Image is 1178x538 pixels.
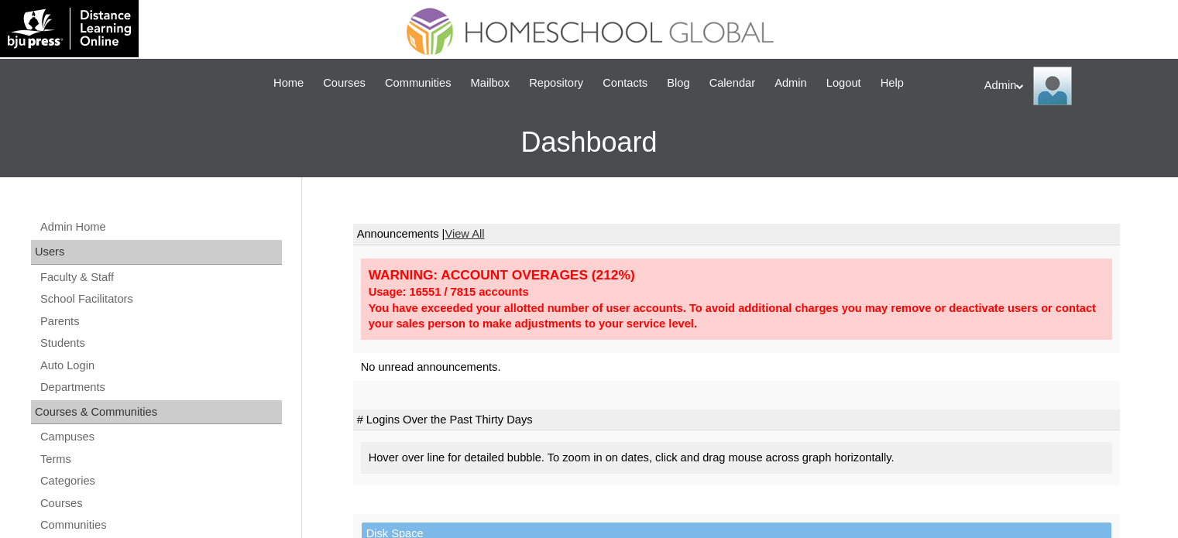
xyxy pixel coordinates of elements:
a: Calendar [702,74,763,92]
h3: Dashboard [8,108,1170,177]
a: Categories [39,471,282,491]
a: Logout [819,74,869,92]
a: Communities [39,516,282,535]
div: Hover over line for detailed bubble. To zoom in on dates, click and drag mouse across graph horiz... [361,442,1112,474]
a: Blog [659,74,697,92]
a: Auto Login [39,356,282,375]
span: Logout [826,74,861,92]
img: Admin Homeschool Global [1033,67,1072,105]
a: Mailbox [463,74,518,92]
span: Help [881,74,904,92]
td: # Logins Over the Past Thirty Days [353,409,1120,431]
a: Faculty & Staff [39,268,282,287]
a: Contacts [595,74,655,92]
a: Students [39,334,282,353]
a: Parents [39,312,282,331]
span: Calendar [709,74,755,92]
td: No unread announcements. [353,353,1120,382]
a: Admin Home [39,218,282,237]
a: Admin [767,74,815,92]
a: Campuses [39,427,282,447]
a: Departments [39,378,282,397]
a: View All [445,228,484,240]
img: logo-white.png [8,8,131,50]
a: Repository [521,74,591,92]
a: Help [873,74,912,92]
a: School Facilitators [39,290,282,309]
div: Users [31,240,282,265]
span: Courses [323,74,366,92]
div: Courses & Communities [31,400,282,425]
span: Blog [667,74,689,92]
a: Courses [39,494,282,513]
td: Announcements | [353,224,1120,245]
span: Mailbox [471,74,510,92]
a: Terms [39,450,282,469]
span: Contacts [603,74,647,92]
div: You have exceeded your allotted number of user accounts. To avoid additional charges you may remo... [369,300,1104,332]
strong: Usage: 16551 / 7815 accounts [369,286,529,298]
a: Home [266,74,311,92]
span: Admin [774,74,807,92]
a: Courses [315,74,373,92]
div: WARNING: ACCOUNT OVERAGES (212%) [369,266,1104,284]
div: Admin [984,67,1163,105]
span: Repository [529,74,583,92]
span: Home [273,74,304,92]
a: Communities [377,74,459,92]
span: Communities [385,74,452,92]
